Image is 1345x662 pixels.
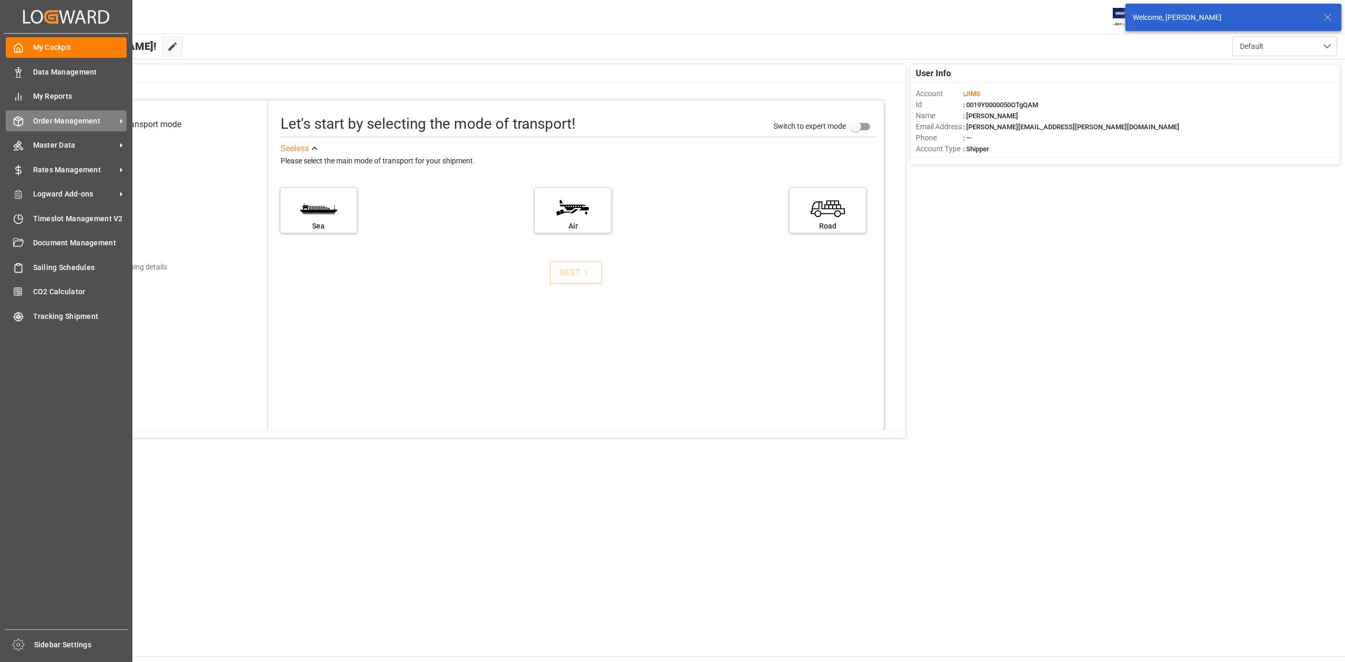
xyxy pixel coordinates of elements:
span: Account Type [916,143,963,154]
span: : [963,90,980,98]
span: Document Management [33,237,127,249]
span: Id [916,99,963,110]
div: Welcome, [PERSON_NAME] [1133,12,1313,23]
span: Sailing Schedules [33,262,127,273]
a: Timeslot Management V2 [6,208,127,229]
a: Tracking Shipment [6,306,127,326]
span: My Reports [33,91,127,102]
span: : Shipper [963,145,989,153]
button: NEXT [550,261,602,284]
span: : 0019Y0000050OTgQAM [963,101,1038,109]
span: : [PERSON_NAME] [963,112,1018,120]
span: Tracking Shipment [33,311,127,322]
div: Select transport mode [100,118,181,131]
div: Add shipping details [101,262,167,273]
span: Master Data [33,140,116,151]
span: Logward Add-ons [33,189,116,200]
div: NEXT [560,266,592,279]
a: Document Management [6,233,127,253]
a: Data Management [6,61,127,82]
div: Please select the main mode of transport for your shipment. [281,155,876,168]
div: Road [795,221,861,232]
div: Sea [286,221,351,232]
span: Name [916,110,963,121]
span: Timeslot Management V2 [33,213,127,224]
span: CO2 Calculator [33,286,127,297]
span: Data Management [33,67,127,78]
span: Order Management [33,116,116,127]
a: CO2 Calculator [6,282,127,302]
span: : [PERSON_NAME][EMAIL_ADDRESS][PERSON_NAME][DOMAIN_NAME] [963,123,1180,131]
a: My Reports [6,86,127,107]
div: See less [281,142,309,155]
span: Account [916,88,963,99]
div: Let's start by selecting the mode of transport! [281,113,575,135]
span: Phone [916,132,963,143]
a: My Cockpit [6,37,127,58]
span: Email Address [916,121,963,132]
img: Exertis%20JAM%20-%20Email%20Logo.jpg_1722504956.jpg [1113,8,1149,26]
span: Switch to expert mode [773,122,846,130]
span: : — [963,134,971,142]
div: Air [540,221,606,232]
span: Rates Management [33,164,116,175]
span: Sidebar Settings [34,639,128,650]
span: My Cockpit [33,42,127,53]
a: Sailing Schedules [6,257,127,277]
span: User Info [916,67,951,80]
span: JIMS [965,90,980,98]
span: Default [1240,41,1264,52]
button: open menu [1232,36,1337,56]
